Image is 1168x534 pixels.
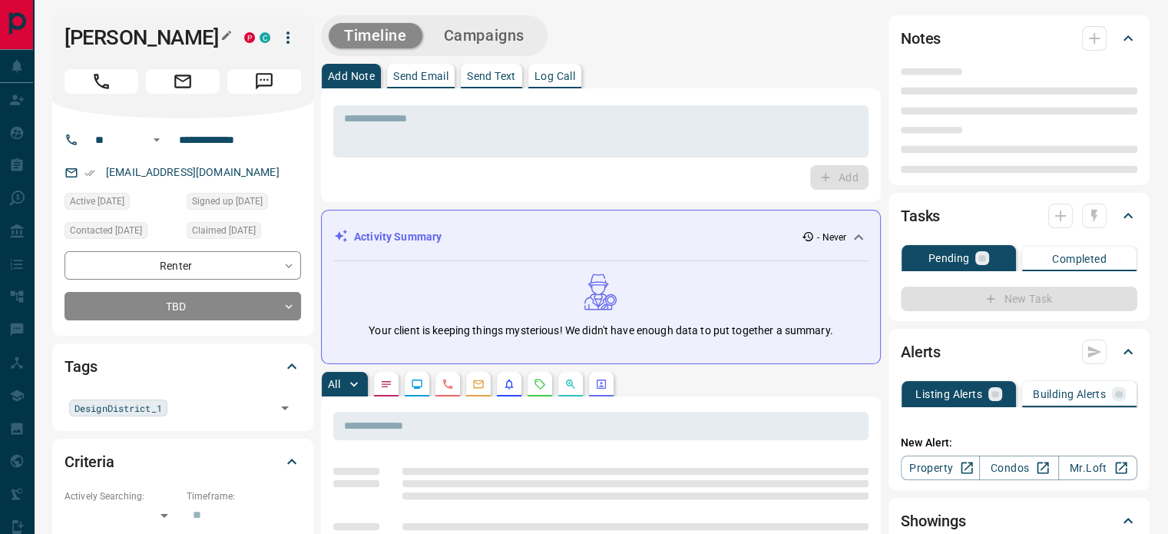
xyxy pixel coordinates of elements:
[65,193,179,214] div: Mon Feb 14 2022
[65,449,114,474] h2: Criteria
[901,26,941,51] h2: Notes
[106,166,280,178] a: [EMAIL_ADDRESS][DOMAIN_NAME]
[979,456,1058,480] a: Condos
[65,25,221,50] h1: [PERSON_NAME]
[192,194,263,209] span: Signed up [DATE]
[147,131,166,149] button: Open
[472,378,485,390] svg: Emails
[901,333,1137,370] div: Alerts
[187,193,301,214] div: Sun Nov 22 2020
[329,23,422,48] button: Timeline
[915,389,982,400] p: Listing Alerts
[146,69,220,94] span: Email
[1033,389,1106,400] p: Building Alerts
[65,348,301,385] div: Tags
[187,489,301,503] p: Timeframe:
[901,435,1137,451] p: New Alert:
[65,251,301,280] div: Renter
[564,378,577,390] svg: Opportunities
[70,223,142,238] span: Contacted [DATE]
[901,197,1137,234] div: Tasks
[65,489,179,503] p: Actively Searching:
[928,253,970,264] p: Pending
[1052,254,1107,264] p: Completed
[817,231,846,244] p: - Never
[595,378,607,390] svg: Agent Actions
[467,71,516,81] p: Send Text
[901,20,1137,57] div: Notes
[65,69,138,94] span: Call
[65,222,179,244] div: Sun Nov 22 2020
[227,69,301,94] span: Message
[901,340,941,364] h2: Alerts
[74,400,162,416] span: DesignDistrict_1
[1058,456,1137,480] a: Mr.Loft
[901,456,980,480] a: Property
[901,509,966,533] h2: Showings
[328,71,375,81] p: Add Note
[503,378,515,390] svg: Listing Alerts
[534,71,575,81] p: Log Call
[534,378,546,390] svg: Requests
[65,443,301,480] div: Criteria
[380,378,392,390] svg: Notes
[334,223,868,251] div: Activity Summary- Never
[65,354,97,379] h2: Tags
[65,292,301,320] div: TBD
[901,204,940,228] h2: Tasks
[428,23,540,48] button: Campaigns
[354,229,442,245] p: Activity Summary
[70,194,124,209] span: Active [DATE]
[328,379,340,390] p: All
[192,223,256,238] span: Claimed [DATE]
[411,378,423,390] svg: Lead Browsing Activity
[369,323,832,339] p: Your client is keeping things mysterious! We didn't have enough data to put together a summary.
[442,378,454,390] svg: Calls
[260,32,270,43] div: condos.ca
[244,32,255,43] div: property.ca
[393,71,448,81] p: Send Email
[187,222,301,244] div: Sun Nov 22 2020
[274,397,296,419] button: Open
[84,167,95,178] svg: Email Verified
